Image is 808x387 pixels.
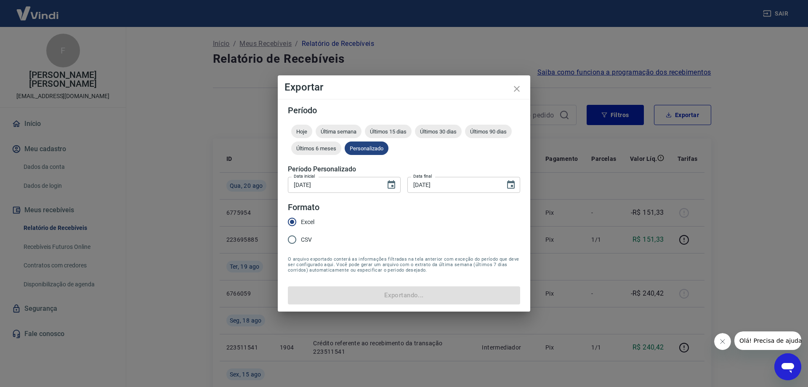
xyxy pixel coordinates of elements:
[316,128,361,135] span: Última semana
[294,173,315,179] label: Data inicial
[301,235,312,244] span: CSV
[288,177,380,192] input: DD/MM/YYYY
[316,125,361,138] div: Última semana
[345,141,388,155] div: Personalizado
[288,106,520,115] h5: Período
[415,128,462,135] span: Últimos 30 dias
[714,333,731,350] iframe: Fechar mensagem
[774,353,801,380] iframe: Botão para abrir a janela de mensagens
[284,82,524,92] h4: Exportar
[288,256,520,273] span: O arquivo exportado conterá as informações filtradas na tela anterior com exceção do período que ...
[288,165,520,173] h5: Período Personalizado
[291,145,341,152] span: Últimos 6 meses
[507,79,527,99] button: close
[291,141,341,155] div: Últimos 6 meses
[383,176,400,193] button: Choose date, selected date is 20 de ago de 2025
[465,128,512,135] span: Últimos 90 dias
[365,125,412,138] div: Últimos 15 dias
[365,128,412,135] span: Últimos 15 dias
[291,128,312,135] span: Hoje
[345,145,388,152] span: Personalizado
[502,176,519,193] button: Choose date, selected date is 20 de ago de 2025
[413,173,432,179] label: Data final
[5,6,71,13] span: Olá! Precisa de ajuda?
[415,125,462,138] div: Últimos 30 dias
[288,201,319,214] legend: Formato
[734,331,801,350] iframe: Mensagem da empresa
[465,125,512,138] div: Últimos 90 dias
[407,177,499,192] input: DD/MM/YYYY
[301,218,314,227] span: Excel
[291,125,312,138] div: Hoje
